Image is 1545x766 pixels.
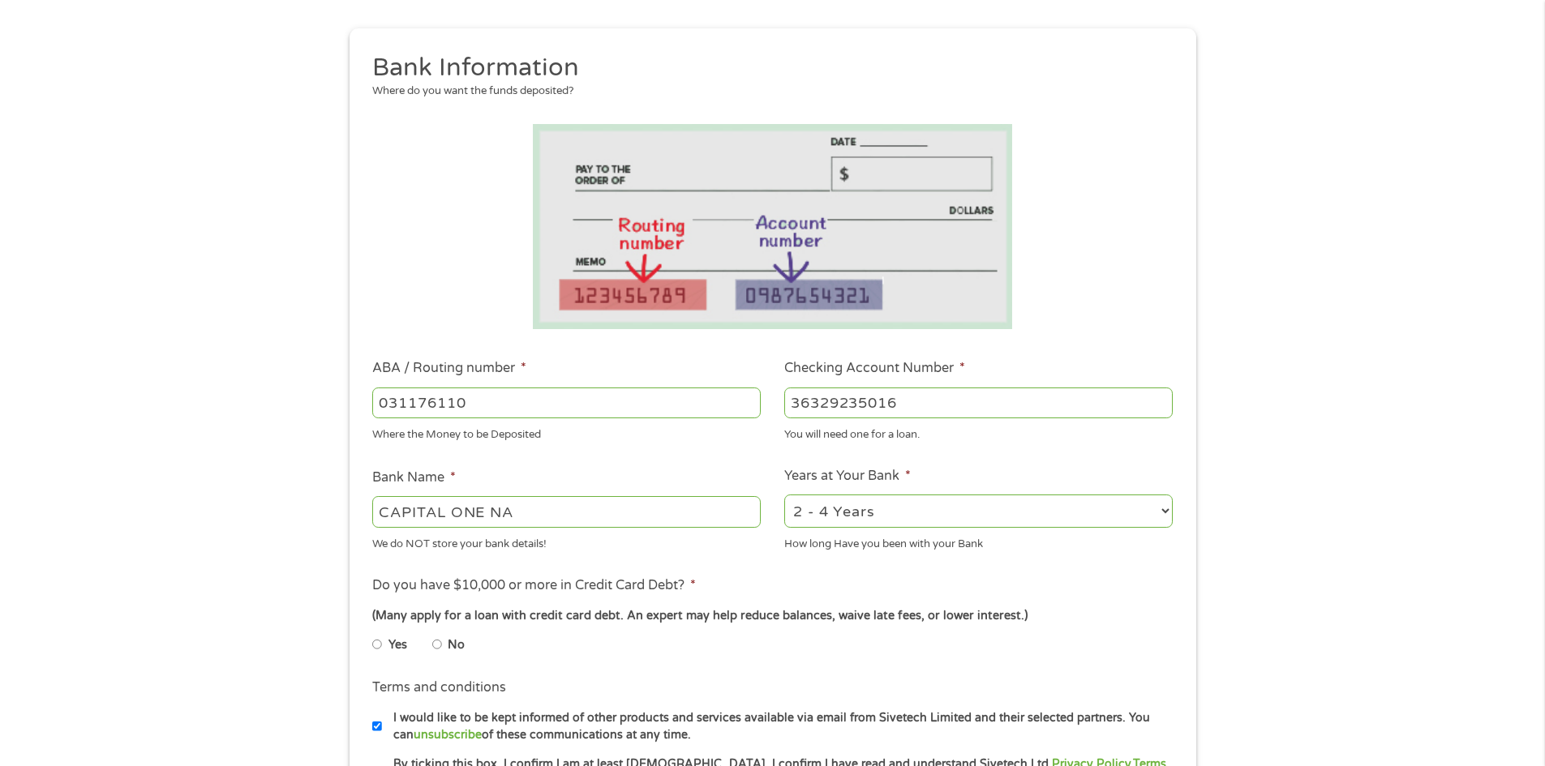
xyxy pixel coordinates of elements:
[372,83,1161,100] div: Where do you want the funds deposited?
[372,679,506,696] label: Terms and conditions
[388,636,407,654] label: Yes
[784,387,1173,418] input: 345634636
[784,468,911,485] label: Years at Your Bank
[784,422,1173,443] div: You will need one for a loan.
[414,728,482,742] a: unsubscribe
[784,360,965,377] label: Checking Account Number
[372,360,526,377] label: ABA / Routing number
[372,530,761,552] div: We do NOT store your bank details!
[372,469,456,486] label: Bank Name
[448,636,465,654] label: No
[784,530,1173,552] div: How long Have you been with your Bank
[533,124,1013,329] img: Routing number location
[372,577,696,594] label: Do you have $10,000 or more in Credit Card Debt?
[372,52,1161,84] h2: Bank Information
[372,607,1172,625] div: (Many apply for a loan with credit card debt. An expert may help reduce balances, waive late fees...
[372,387,761,418] input: 263177916
[382,709,1178,744] label: I would like to be kept informed of other products and services available via email from Sivetech...
[372,422,761,443] div: Where the Money to be Deposited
